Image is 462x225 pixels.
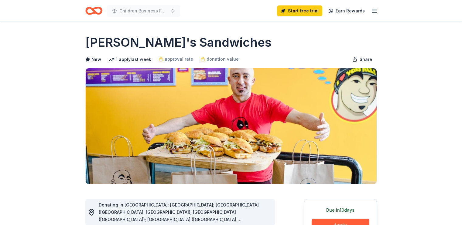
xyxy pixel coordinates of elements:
h1: [PERSON_NAME]'s Sandwiches [85,34,272,51]
span: Children Business Fair/ Youth Entrepreneurship Day [119,7,168,15]
a: approval rate [159,55,193,63]
span: New [91,56,101,63]
a: donation value [200,55,239,63]
span: Share [360,56,372,63]
img: Image for Ike's Sandwiches [86,68,377,184]
a: Home [85,4,102,18]
div: 1 apply last week [108,56,151,63]
span: donation value [207,55,239,63]
a: Start free trial [277,5,322,16]
a: Earn Rewards [325,5,368,16]
button: Children Business Fair/ Youth Entrepreneurship Day [107,5,180,17]
span: approval rate [165,55,193,63]
button: Share [347,53,377,65]
div: Due in 10 days [312,207,369,214]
